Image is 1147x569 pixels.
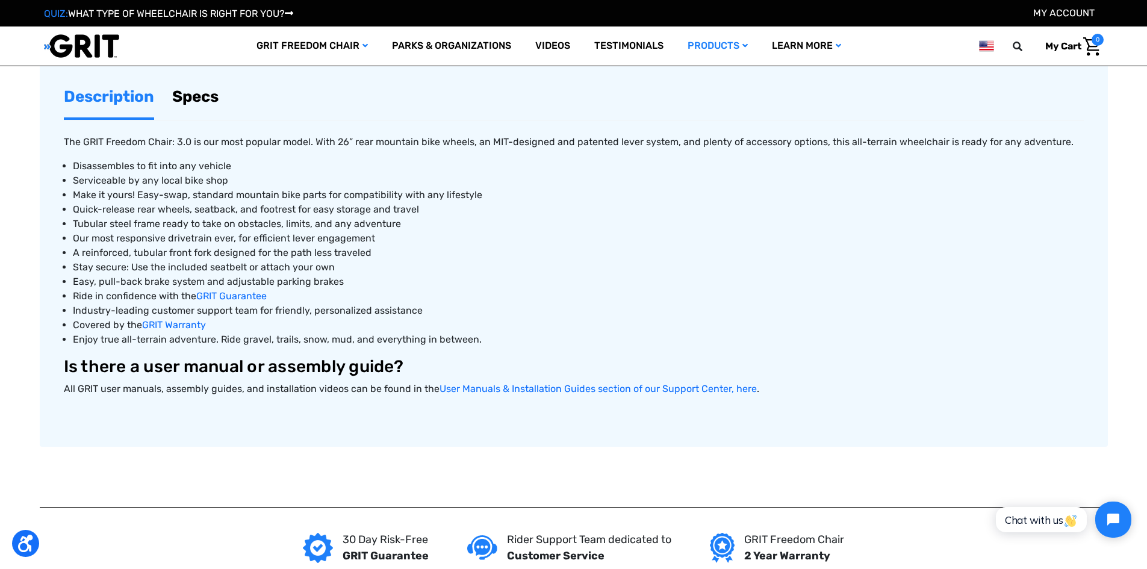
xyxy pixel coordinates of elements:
span: Ride in confidence with the [73,290,196,302]
img: GRIT Freedom Chair 2 Year Warranty [710,533,735,563]
a: QUIZ:WHAT TYPE OF WHEELCHAIR IS RIGHT FOR YOU? [44,8,293,19]
a: Account [1033,7,1095,19]
a: User Manuals & Installation Guides section of our Support Center, here [440,383,757,394]
p: 30 Day Risk-Free [343,532,429,548]
p: Rider Support Team dedicated to [507,532,671,548]
span: Quick-release rear wheels, seatback, and footrest for easy storage and travel [73,204,419,215]
a: GRIT Warranty [142,319,206,331]
img: Rider Support Team dedicated to Customer Service [467,535,497,560]
span: Industry-leading customer support team for friendly, personalized assistance [73,305,423,316]
img: Cart [1083,37,1101,56]
a: Videos [523,26,582,66]
input: Search [1018,34,1036,59]
span: Our most responsive drivetrain ever, for efficient lever engagement [73,232,375,244]
span: Tubular steel frame ready to take on obstacles, limits, and any adventure [73,218,401,229]
img: 30 Day Risk-Free GRIT Guarantee [303,533,333,563]
img: us.png [979,39,993,54]
span: The GRIT Freedom Chair: 3.0 is our most popular model. With 26” rear mountain bike wheels, an MIT... [64,136,1074,148]
a: Learn More [760,26,853,66]
a: GRIT Guarantee [196,290,267,302]
span: Serviceable by any local bike shop [73,175,228,186]
span: Covered by the [73,319,142,331]
strong: Customer Service [507,549,605,562]
a: Testimonials [582,26,676,66]
span: Enjoy true all-terrain adventure. Ride gravel, trails, snow, mud, and everything in between. [73,334,482,345]
span: A reinforced, tubular front fork designed for the path less traveled [73,247,371,258]
a: Products [676,26,760,66]
p: All GRIT user manuals, assembly guides, and installation videos can be found in the . [64,382,1084,396]
span: QUIZ: [44,8,68,19]
a: Specs [172,76,219,117]
span: 0 [1092,34,1104,46]
strong: 2 Year Warranty [744,549,830,562]
span: Disassembles to fit into any vehicle [73,160,231,172]
img: GRIT All-Terrain Wheelchair and Mobility Equipment [44,34,119,58]
strong: GRIT Guarantee [343,549,429,562]
span: My Cart [1045,40,1081,52]
a: GRIT Freedom Chair [244,26,380,66]
span: Easy, pull-back brake system and adjustable parking brakes [73,276,344,287]
p: GRIT Freedom Chair [744,532,844,548]
h3: Is there a user manual or assembly guide? [64,356,1084,377]
a: Parks & Organizations [380,26,523,66]
span: Make it yours! Easy-swap, standard mountain bike parts for compatibility with any lifestyle [73,189,482,201]
iframe: Tidio Chat [983,491,1142,548]
span: Stay secure: Use the included seatbelt or attach your own [73,261,335,273]
a: Cart with 0 items [1036,34,1104,59]
a: Description [64,76,154,117]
